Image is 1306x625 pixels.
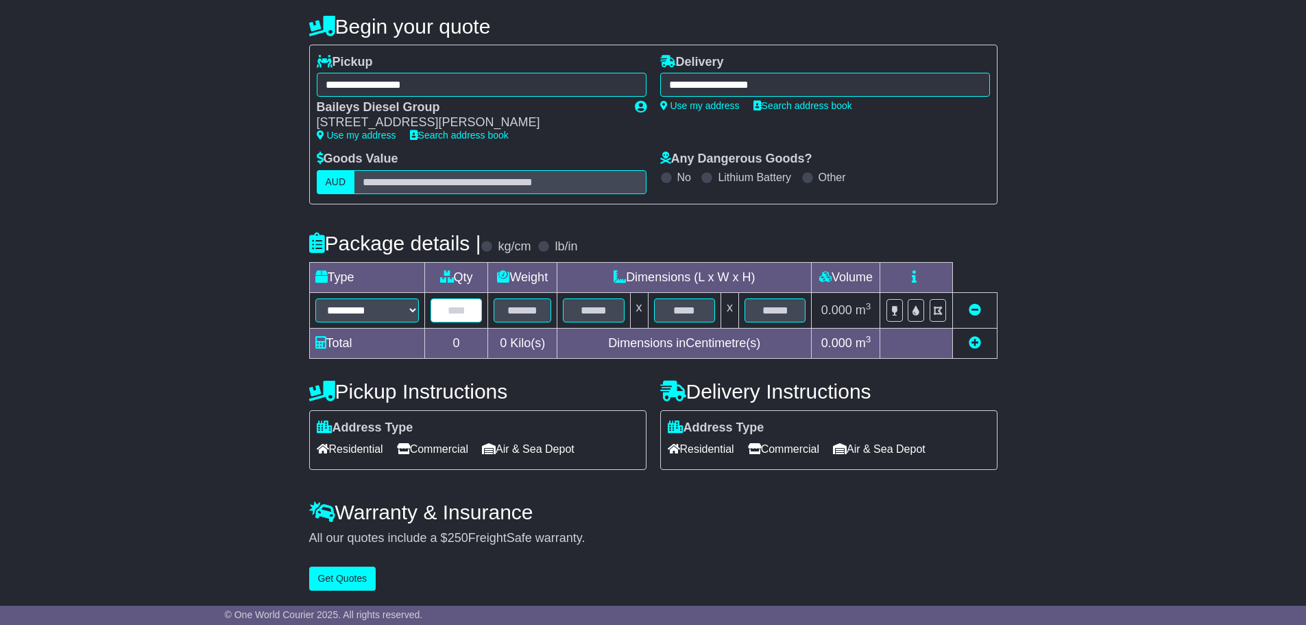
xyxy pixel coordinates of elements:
[660,152,812,167] label: Any Dangerous Goods?
[309,501,997,523] h4: Warranty & Insurance
[866,334,871,344] sup: 3
[488,328,557,358] td: Kilo(s)
[309,567,376,591] button: Get Quotes
[812,262,880,292] td: Volume
[630,292,648,328] td: x
[668,421,764,436] label: Address Type
[833,438,926,460] span: Air & Sea Depot
[309,380,646,403] h4: Pickup Instructions
[309,15,997,38] h4: Begin your quote
[448,531,468,545] span: 250
[317,438,383,460] span: Residential
[555,239,577,255] label: lb/in
[969,336,981,350] a: Add new item
[309,262,424,292] td: Type
[821,303,852,317] span: 0.000
[317,170,355,194] label: AUD
[748,438,819,460] span: Commercial
[397,438,468,460] span: Commercial
[225,609,423,620] span: © One World Courier 2025. All rights reserved.
[317,421,413,436] label: Address Type
[718,171,791,184] label: Lithium Battery
[753,100,852,111] a: Search address book
[410,130,509,141] a: Search address book
[677,171,691,184] label: No
[856,336,871,350] span: m
[866,301,871,311] sup: 3
[317,100,621,115] div: Baileys Diesel Group
[309,328,424,358] td: Total
[498,239,531,255] label: kg/cm
[819,171,846,184] label: Other
[309,531,997,546] div: All our quotes include a $ FreightSafe warranty.
[317,55,373,70] label: Pickup
[317,152,398,167] label: Goods Value
[317,115,621,130] div: [STREET_ADDRESS][PERSON_NAME]
[660,100,740,111] a: Use my address
[721,292,738,328] td: x
[821,336,852,350] span: 0.000
[856,303,871,317] span: m
[424,262,488,292] td: Qty
[969,303,981,317] a: Remove this item
[557,328,812,358] td: Dimensions in Centimetre(s)
[309,232,481,255] h4: Package details |
[500,336,507,350] span: 0
[660,380,997,403] h4: Delivery Instructions
[424,328,488,358] td: 0
[660,55,724,70] label: Delivery
[482,438,575,460] span: Air & Sea Depot
[668,438,734,460] span: Residential
[317,130,396,141] a: Use my address
[488,262,557,292] td: Weight
[557,262,812,292] td: Dimensions (L x W x H)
